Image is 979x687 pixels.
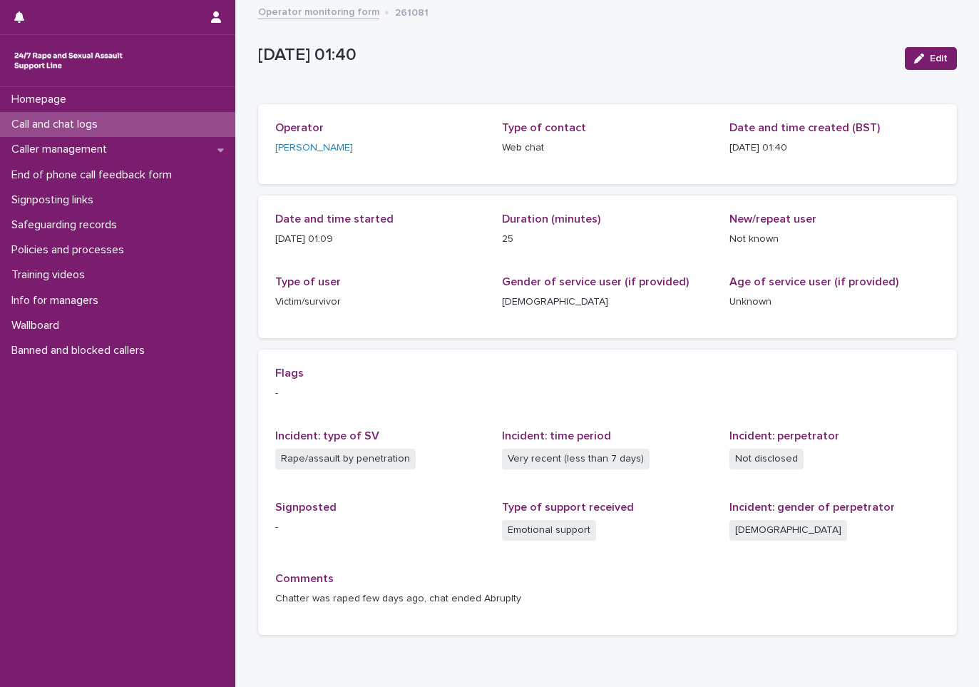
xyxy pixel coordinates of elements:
[502,122,586,133] span: Type of contact
[905,47,957,70] button: Edit
[6,193,105,207] p: Signposting links
[729,295,940,310] p: Unknown
[275,276,341,287] span: Type of user
[275,502,337,513] span: Signposted
[502,430,611,442] span: Incident: time period
[395,4,429,19] p: 261081
[6,118,109,131] p: Call and chat logs
[6,143,118,156] p: Caller management
[729,520,847,541] span: [DEMOGRAPHIC_DATA]
[502,276,689,287] span: Gender of service user (if provided)
[6,93,78,106] p: Homepage
[502,520,596,541] span: Emotional support
[6,294,110,307] p: Info for managers
[258,45,893,66] p: [DATE] 01:40
[258,3,379,19] a: Operator monitoring form
[6,243,135,257] p: Policies and processes
[502,295,712,310] p: [DEMOGRAPHIC_DATA]
[729,449,804,469] span: Not disclosed
[502,232,712,247] p: 25
[930,54,948,63] span: Edit
[275,122,324,133] span: Operator
[275,141,353,156] a: [PERSON_NAME]
[6,344,156,357] p: Banned and blocked callers
[6,168,183,182] p: End of phone call feedback form
[275,449,416,469] span: Rape/assault by penetration
[729,232,940,247] p: Not known
[6,319,71,332] p: Wallboard
[11,46,125,75] img: rhQMoQhaT3yELyF149Cw
[502,502,634,513] span: Type of support received
[275,295,486,310] p: Victim/survivor
[275,386,940,401] p: -
[275,430,379,442] span: Incident: type of SV
[275,232,486,247] p: [DATE] 01:09
[275,573,334,584] span: Comments
[275,367,304,379] span: Flags
[729,213,816,225] span: New/repeat user
[729,502,895,513] span: Incident: gender of perpetrator
[502,141,712,156] p: Web chat
[6,268,96,282] p: Training videos
[729,276,898,287] span: Age of service user (if provided)
[275,591,940,606] p: Chatter was raped few days ago, chat ended Abruplty
[729,141,940,156] p: [DATE] 01:40
[729,430,839,442] span: Incident: perpetrator
[6,218,128,232] p: Safeguarding records
[502,449,650,469] span: Very recent (less than 7 days)
[502,213,600,225] span: Duration (minutes)
[275,520,486,535] p: -
[275,213,394,225] span: Date and time started
[729,122,880,133] span: Date and time created (BST)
